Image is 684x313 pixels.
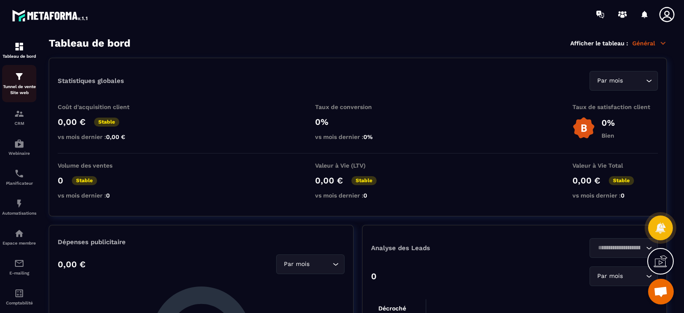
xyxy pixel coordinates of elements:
[14,168,24,179] img: scheduler
[12,8,89,23] img: logo
[14,109,24,119] img: formation
[315,117,401,127] p: 0%
[2,84,36,96] p: Tunnel de vente Site web
[371,244,515,252] p: Analyse des Leads
[378,305,406,312] tspan: Décroché
[58,162,143,169] p: Volume des ventes
[14,258,24,269] img: email
[315,175,343,186] p: 0,00 €
[2,211,36,216] p: Automatisations
[572,117,595,139] img: b-badge-o.b3b20ee6.svg
[58,133,143,140] p: vs mois dernier :
[14,41,24,52] img: formation
[621,192,625,199] span: 0
[2,102,36,132] a: formationformationCRM
[315,192,401,199] p: vs mois dernier :
[572,162,658,169] p: Valeur à Vie Total
[14,139,24,149] img: automations
[609,176,634,185] p: Stable
[282,260,311,269] span: Par mois
[72,176,97,185] p: Stable
[2,121,36,126] p: CRM
[14,198,24,209] img: automations
[58,175,63,186] p: 0
[601,132,615,139] p: Bien
[595,243,644,253] input: Search for option
[58,259,85,269] p: 0,00 €
[2,151,36,156] p: Webinaire
[49,37,130,49] h3: Tableau de bord
[572,175,600,186] p: 0,00 €
[601,118,615,128] p: 0%
[94,118,119,127] p: Stable
[2,162,36,192] a: schedulerschedulerPlanificateur
[2,271,36,275] p: E-mailing
[276,254,345,274] div: Search for option
[311,260,330,269] input: Search for option
[14,288,24,298] img: accountant
[58,192,143,199] p: vs mois dernier :
[2,132,36,162] a: automationsautomationsWebinaire
[2,222,36,252] a: automationsautomationsEspace membre
[315,162,401,169] p: Valeur à Vie (LTV)
[2,252,36,282] a: emailemailE-mailing
[14,228,24,239] img: automations
[363,133,373,140] span: 0%
[590,71,658,91] div: Search for option
[2,301,36,305] p: Comptabilité
[2,192,36,222] a: automationsautomationsAutomatisations
[2,181,36,186] p: Planificateur
[590,266,658,286] div: Search for option
[363,192,367,199] span: 0
[595,272,625,281] span: Par mois
[58,238,345,246] p: Dépenses publicitaire
[58,103,143,110] p: Coût d'acquisition client
[2,54,36,59] p: Tableau de bord
[106,192,110,199] span: 0
[315,103,401,110] p: Taux de conversion
[632,39,667,47] p: Général
[572,103,658,110] p: Taux de satisfaction client
[2,282,36,312] a: accountantaccountantComptabilité
[648,279,674,304] div: Ouvrir le chat
[14,71,24,82] img: formation
[315,133,401,140] p: vs mois dernier :
[590,238,658,258] div: Search for option
[625,272,644,281] input: Search for option
[625,76,644,86] input: Search for option
[2,65,36,102] a: formationformationTunnel de vente Site web
[106,133,125,140] span: 0,00 €
[2,35,36,65] a: formationformationTableau de bord
[595,76,625,86] span: Par mois
[371,271,377,281] p: 0
[351,176,377,185] p: Stable
[2,241,36,245] p: Espace membre
[570,40,628,47] p: Afficher le tableau :
[58,77,124,85] p: Statistiques globales
[58,117,85,127] p: 0,00 €
[572,192,658,199] p: vs mois dernier :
